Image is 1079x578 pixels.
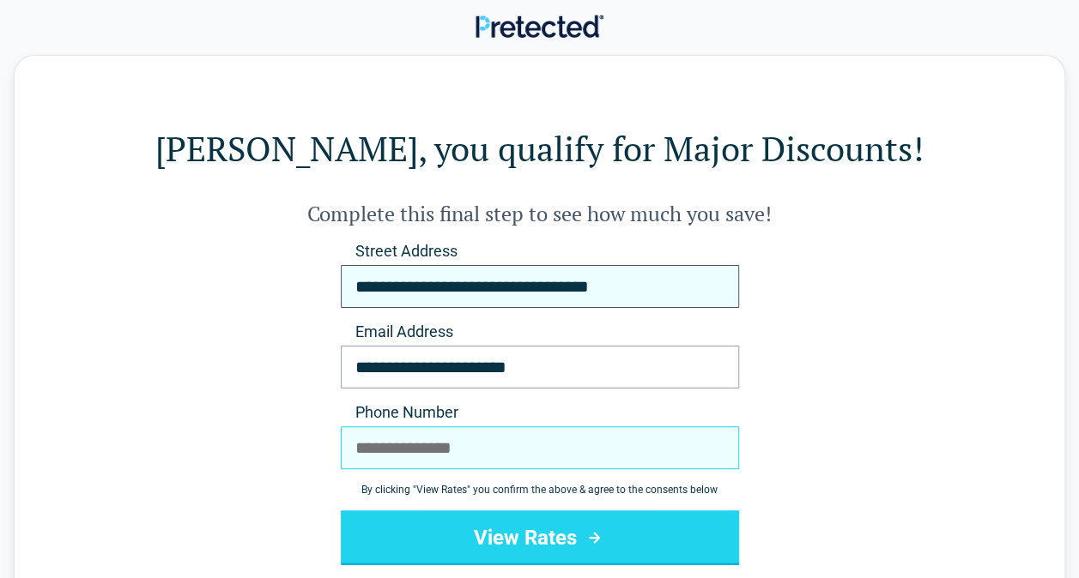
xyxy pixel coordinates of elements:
label: Phone Number [341,402,739,423]
label: Street Address [341,241,739,262]
h2: Complete this final step to see how much you save! [83,200,996,227]
button: View Rates [341,510,739,565]
label: Email Address [341,322,739,342]
h1: [PERSON_NAME], you qualify for Major Discounts! [83,124,996,172]
div: By clicking " View Rates " you confirm the above & agree to the consents below [341,483,739,497]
